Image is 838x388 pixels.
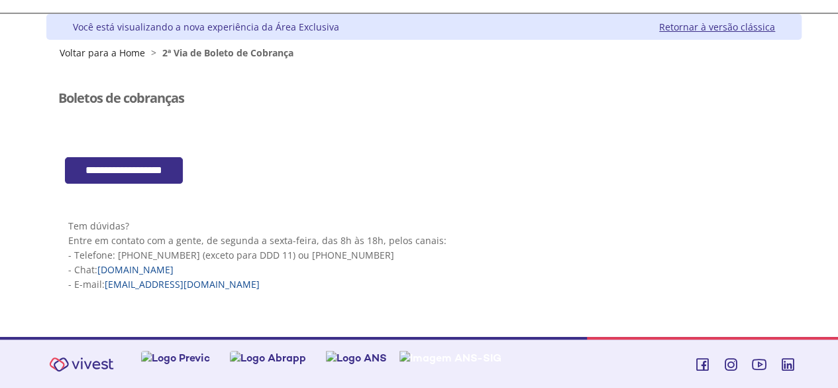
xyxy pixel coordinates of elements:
span: > [148,46,160,59]
img: Imagem ANS-SIG [399,351,501,365]
img: Logo Abrapp [230,351,306,365]
a: [DOMAIN_NAME] [97,263,174,276]
img: Vivest [42,350,121,379]
a: [EMAIL_ADDRESS][DOMAIN_NAME] [105,278,260,291]
section: <span lang="pt-BR" dir="ltr">Cob360 - Area Restrita - Emprestimos</span> [58,157,790,184]
a: Retornar à versão clássica [659,21,775,33]
p: Tem dúvidas? Entre em contato com a gente, de segunda a sexta-feira, das 8h às 18h, pelos canais:... [68,219,780,292]
span: 2ª Via de Boleto de Cobrança [162,46,293,59]
img: Logo ANS [326,351,387,365]
h3: Boletos de cobranças [58,91,184,105]
div: Vivest [36,14,802,337]
section: <span lang="pt-BR" dir="ltr">Visualizador do Conteúdo da Web</span> [58,71,790,144]
a: Voltar para a Home [60,46,145,59]
img: Logo Previc [141,351,210,365]
section: <span lang="pt-BR" dir="ltr">Visualizador do Conteúdo da Web</span> 1 [58,197,790,312]
div: Você está visualizando a nova experiência da Área Exclusiva [73,21,339,33]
